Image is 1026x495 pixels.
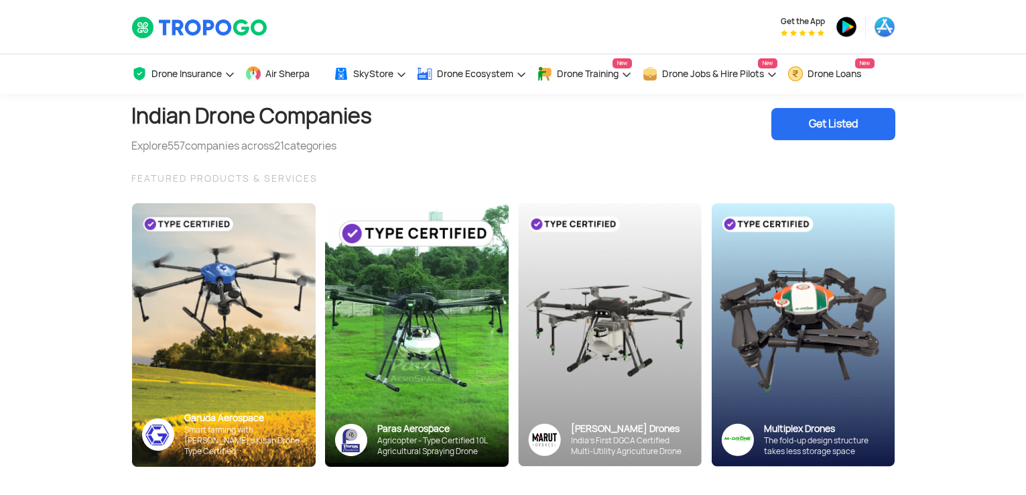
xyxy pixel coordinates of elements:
img: bg_marut_sky.png [518,203,702,466]
span: Drone Insurance [151,68,222,79]
a: Drone Insurance [131,54,235,94]
div: [PERSON_NAME] Drones [571,423,692,435]
span: Drone Training [557,68,619,79]
div: Explore companies across categories [131,138,372,154]
span: Air Sherpa [265,68,310,79]
div: FEATURED PRODUCTS & SERVICES [131,170,895,186]
img: bg_multiplex_sky.png [711,203,895,467]
a: Drone Ecosystem [417,54,527,94]
a: Drone Jobs & Hire PilotsNew [642,54,777,94]
img: TropoGo Logo [131,16,269,39]
span: New [855,58,875,68]
div: India’s First DGCA Certified Multi-Utility Agriculture Drone [571,435,692,457]
img: ic_garuda_sky.png [142,419,174,451]
span: Drone Jobs & Hire Pilots [662,68,764,79]
a: Drone LoansNew [787,54,875,94]
img: paras-logo-banner.png [335,424,367,456]
a: Drone TrainingNew [537,54,632,94]
span: 557 [168,139,185,153]
span: New [613,58,632,68]
div: The fold-up design structure takes less storage space [764,435,885,457]
div: Garuda Aerospace [184,412,306,425]
img: ic_multiplex_sky.png [721,423,754,456]
span: Drone Ecosystem [437,68,513,79]
a: Air Sherpa [245,54,323,94]
span: SkyStore [353,68,393,79]
div: Multiplex Drones [764,423,885,435]
img: Group%2036313.png [528,423,561,456]
img: ic_playstore.png [836,16,857,38]
span: New [758,58,777,68]
div: Get Listed [771,108,895,140]
div: Agricopter - Type Certified 10L Agricultural Spraying Drone [377,435,499,457]
span: 21 [274,139,284,153]
img: App Raking [781,30,824,36]
span: Get the App [781,16,825,27]
div: Paras Aerospace [377,423,499,435]
img: ic_appstore.png [874,16,895,38]
img: bg_garuda_sky.png [132,203,316,467]
div: Smart farming with [PERSON_NAME]’s Kisan Drone - Type Certified [184,425,306,457]
img: paras-card.png [325,203,509,467]
a: SkyStore [333,54,407,94]
span: Drone Loans [808,68,861,79]
h1: Indian Drone Companies [131,94,372,138]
